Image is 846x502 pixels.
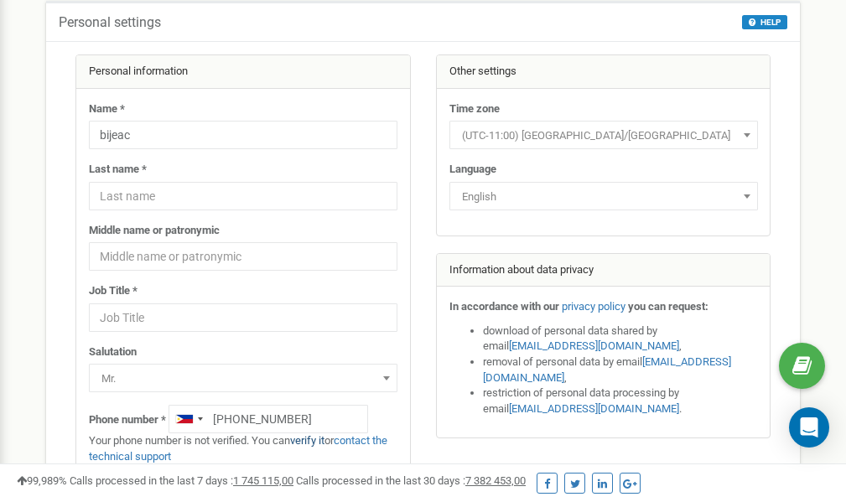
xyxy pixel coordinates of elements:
[483,355,758,386] li: removal of personal data by email ,
[76,55,410,89] div: Personal information
[95,367,392,391] span: Mr.
[509,402,679,415] a: [EMAIL_ADDRESS][DOMAIN_NAME]
[483,323,758,355] li: download of personal data shared by email ,
[89,182,397,210] input: Last name
[89,433,397,464] p: Your phone number is not verified. You can or
[449,162,496,178] label: Language
[789,407,829,448] div: Open Intercom Messenger
[290,434,324,447] a: verify it
[169,405,368,433] input: +1-800-555-55-55
[169,406,208,432] div: Telephone country code
[455,185,752,209] span: English
[89,412,166,428] label: Phone number *
[628,300,708,313] strong: you can request:
[449,121,758,149] span: (UTC-11:00) Pacific/Midway
[449,101,500,117] label: Time zone
[89,303,397,332] input: Job Title
[89,283,138,299] label: Job Title *
[89,434,387,463] a: contact the technical support
[70,474,293,487] span: Calls processed in the last 7 days :
[437,254,771,287] div: Information about data privacy
[455,124,752,147] span: (UTC-11:00) Pacific/Midway
[89,121,397,149] input: Name
[509,339,679,352] a: [EMAIL_ADDRESS][DOMAIN_NAME]
[437,55,771,89] div: Other settings
[449,182,758,210] span: English
[89,364,397,392] span: Mr.
[89,344,137,360] label: Salutation
[59,15,161,30] h5: Personal settings
[89,101,125,117] label: Name *
[233,474,293,487] u: 1 745 115,00
[465,474,526,487] u: 7 382 453,00
[449,300,559,313] strong: In accordance with our
[483,355,731,384] a: [EMAIL_ADDRESS][DOMAIN_NAME]
[89,223,220,239] label: Middle name or patronymic
[483,386,758,417] li: restriction of personal data processing by email .
[17,474,67,487] span: 99,989%
[89,242,397,271] input: Middle name or patronymic
[742,15,787,29] button: HELP
[296,474,526,487] span: Calls processed in the last 30 days :
[89,162,147,178] label: Last name *
[562,300,625,313] a: privacy policy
